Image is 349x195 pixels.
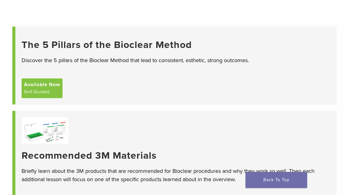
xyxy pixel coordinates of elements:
[22,56,330,65] p: Discover the 5 pillars of the Bioclear Method that lead to consistent, esthetic, strong outcomes.
[24,81,60,88] span: Available Now
[22,150,330,161] a: Recommended 3M Materials
[246,172,307,188] a: Back To Top
[24,88,50,96] span: Self-Guided
[22,78,63,98] a: Available Now Self-Guided
[22,39,330,51] a: The 5 Pillars of the Bioclear Method
[22,167,330,184] p: Briefly learn about the 3M products that are recommended for Bioclear procedures and why they wor...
